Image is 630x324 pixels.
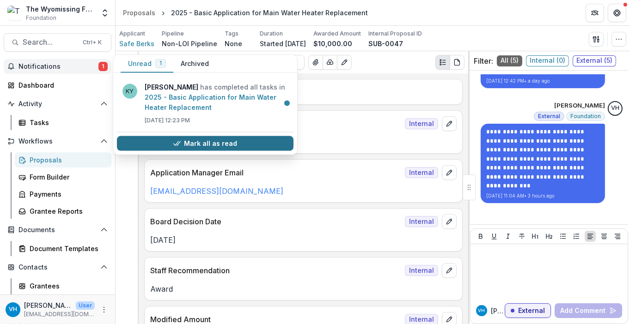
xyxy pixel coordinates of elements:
[15,115,111,130] a: Tasks
[260,30,283,38] p: Duration
[486,192,599,199] p: [DATE] 11:04 AM • 3 hours ago
[478,308,485,313] div: Valeri Harteg
[150,167,401,178] p: Application Manager Email
[405,167,438,178] span: Internal
[30,206,104,216] div: Grantee Reports
[474,55,493,66] p: Filter:
[18,226,97,234] span: Documents
[150,265,401,276] p: Staff Recommendation
[526,55,569,66] span: Internal ( 0 )
[150,186,283,196] a: [EMAIL_ADDRESS][DOMAIN_NAME]
[150,283,457,294] p: Award
[571,231,582,242] button: Ordered List
[173,55,216,73] button: Archived
[145,82,288,113] p: has completed all tasks in
[555,303,622,318] button: Add Comment
[150,234,457,246] p: [DATE]
[171,8,368,18] div: 2025 - Basic Application for Main Water Heater Replacement
[612,231,623,242] button: Align Right
[337,55,352,70] button: Edit as form
[368,30,422,38] p: Internal Proposal ID
[119,6,159,19] a: Proposals
[497,55,522,66] span: All ( 5 )
[4,59,111,74] button: Notifications1
[15,169,111,185] a: Form Builder
[611,105,619,111] div: Valeri Harteg
[18,80,104,90] div: Dashboard
[585,231,596,242] button: Align Left
[260,39,306,48] p: Started [DATE]
[81,37,104,48] div: Ctrl + K
[30,155,104,165] div: Proposals
[18,100,97,108] span: Activity
[15,186,111,202] a: Payments
[15,204,111,219] a: Grantee Reports
[121,55,173,73] button: Unread
[225,39,242,48] p: None
[442,214,457,229] button: edit
[117,136,294,151] button: Mark all as read
[442,116,457,131] button: edit
[313,39,352,48] p: $10,000.00
[98,304,110,315] button: More
[308,55,323,70] button: View Attached Files
[18,264,97,271] span: Contacts
[150,137,457,148] p: [PERSON_NAME]
[119,39,154,48] a: Safe Berks
[18,63,98,71] span: Notifications
[150,216,401,227] p: Board Decision Date
[489,231,500,242] button: Underline
[159,60,162,66] span: 1
[225,30,239,38] p: Tags
[4,78,111,93] a: Dashboard
[98,4,111,22] button: Open entity switcher
[573,55,616,66] span: External ( 5 )
[30,281,104,291] div: Grantees
[4,260,111,275] button: Open Contacts
[586,4,604,22] button: Partners
[368,39,403,48] p: SUB-0047
[608,4,626,22] button: Get Help
[26,14,56,22] span: Foundation
[4,222,111,237] button: Open Documents
[475,231,486,242] button: Bold
[4,33,111,52] button: Search...
[530,231,541,242] button: Heading 1
[4,96,111,111] button: Open Activity
[119,30,145,38] p: Applicant
[442,165,457,180] button: edit
[505,303,551,318] button: External
[30,189,104,199] div: Payments
[554,101,605,110] p: [PERSON_NAME]
[313,30,361,38] p: Awarded Amount
[23,38,77,47] span: Search...
[405,118,438,129] span: Internal
[516,231,527,242] button: Strike
[435,55,450,70] button: Plaintext view
[145,93,276,111] a: 2025 - Basic Application for Main Water Heater Replacement
[544,231,555,242] button: Heading 2
[119,6,372,19] nav: breadcrumb
[7,6,22,20] img: The Wyomissing Foundation
[442,263,457,278] button: edit
[30,118,104,127] div: Tasks
[76,301,95,310] p: User
[405,265,438,276] span: Internal
[15,152,111,168] a: Proposals
[491,306,505,316] p: [PERSON_NAME]
[24,310,95,318] p: [EMAIL_ADDRESS][DOMAIN_NAME]
[18,138,97,145] span: Workflows
[570,113,601,120] span: Foundation
[123,8,155,18] div: Proposals
[502,231,514,242] button: Italicize
[4,134,111,149] button: Open Workflows
[98,62,108,71] span: 1
[15,278,111,294] a: Grantees
[557,231,569,242] button: Bullet List
[162,30,184,38] p: Pipeline
[30,244,104,253] div: Document Templates
[450,55,465,70] button: PDF view
[405,216,438,227] span: Internal
[9,306,17,312] div: Valeri Harteg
